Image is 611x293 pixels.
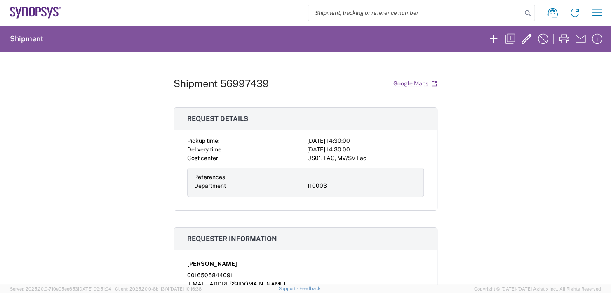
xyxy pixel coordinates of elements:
div: US01, FAC, MV/SV Fac [307,154,424,163]
h1: Shipment 56997439 [174,78,269,90]
div: [DATE] 14:30:00 [307,145,424,154]
a: Support [279,286,299,291]
span: Requester information [187,235,277,243]
div: 0016505844091 [187,271,424,280]
div: Department [194,182,304,190]
span: Copyright © [DATE]-[DATE] Agistix Inc., All Rights Reserved [474,285,601,293]
div: [EMAIL_ADDRESS][DOMAIN_NAME] [187,280,424,288]
span: Server: 2025.20.0-710e05ee653 [10,286,111,291]
a: Feedback [299,286,320,291]
span: Request details [187,115,248,123]
span: [DATE] 10:16:38 [169,286,202,291]
span: Pickup time: [187,137,219,144]
span: Cost center [187,155,218,161]
div: 110003 [307,182,417,190]
span: [DATE] 09:51:04 [78,286,111,291]
span: [PERSON_NAME] [187,260,237,268]
span: Delivery time: [187,146,223,153]
h2: Shipment [10,34,43,44]
input: Shipment, tracking or reference number [308,5,522,21]
span: References [194,174,225,180]
div: [DATE] 14:30:00 [307,137,424,145]
span: Client: 2025.20.0-8b113f4 [115,286,202,291]
a: Google Maps [393,76,437,91]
